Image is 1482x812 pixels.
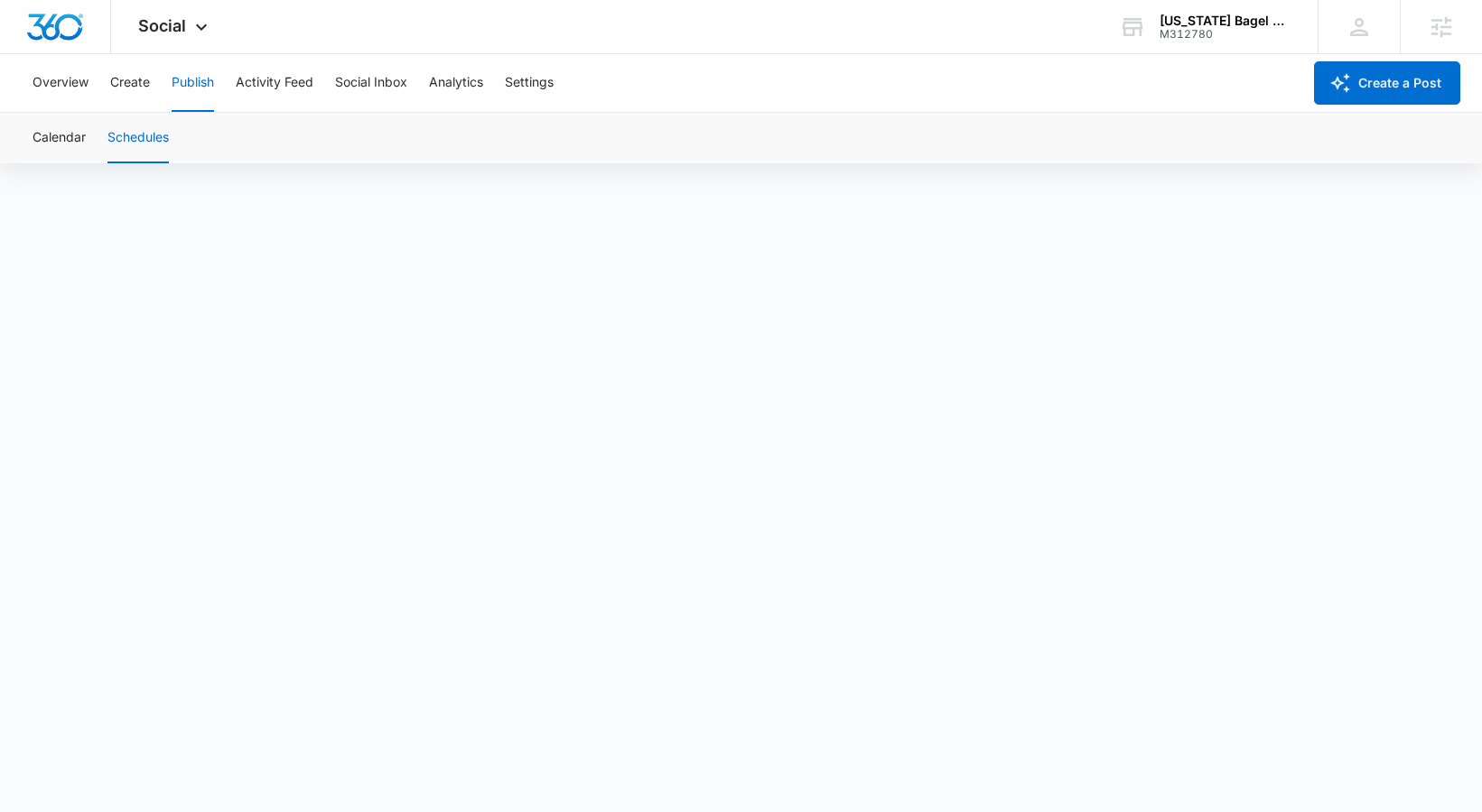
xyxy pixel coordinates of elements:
button: Social Inbox [335,54,407,112]
span: Social [138,16,186,35]
button: Settings [505,54,554,112]
button: Overview [33,54,89,112]
button: Calendar [33,113,86,163]
button: Create [110,54,150,112]
button: Analytics [429,54,483,112]
button: Publish [172,54,214,112]
div: account id [1160,28,1291,41]
button: Schedules [107,113,169,163]
div: account name [1160,14,1291,28]
button: Activity Feed [236,54,313,112]
button: Create a Post [1314,61,1460,105]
